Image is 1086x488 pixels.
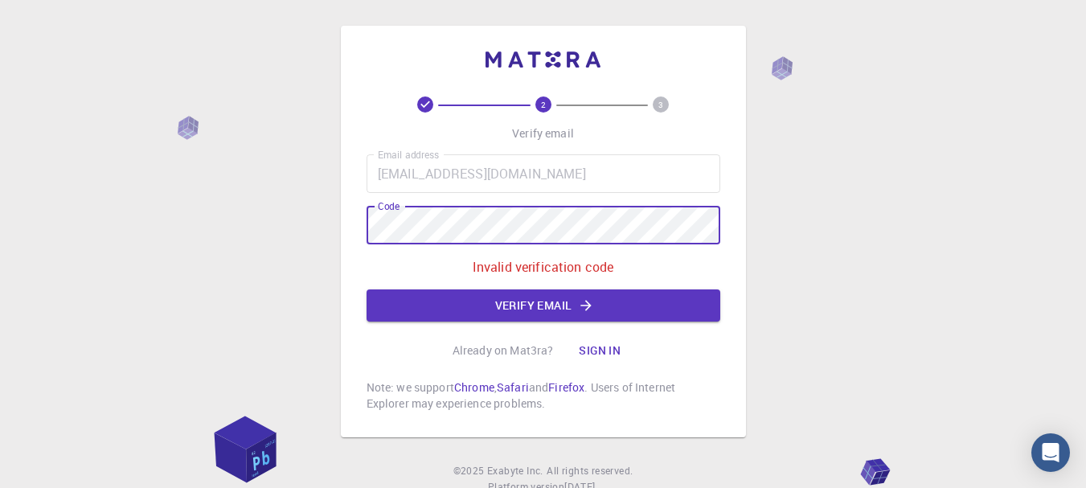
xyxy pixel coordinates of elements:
a: Chrome [454,379,494,395]
span: All rights reserved. [547,463,633,479]
span: Exabyte Inc. [487,464,543,477]
text: 3 [658,99,663,110]
text: 2 [541,99,546,110]
p: Already on Mat3ra? [453,342,554,359]
button: Sign in [566,334,633,367]
a: Safari [497,379,529,395]
div: Open Intercom Messenger [1031,433,1070,472]
p: Note: we support , and . Users of Internet Explorer may experience problems. [367,379,720,412]
label: Code [378,199,400,213]
p: Invalid verification code [473,257,614,277]
button: Verify email [367,289,720,322]
label: Email address [378,148,439,162]
a: Exabyte Inc. [487,463,543,479]
p: Verify email [512,125,574,141]
a: Firefox [548,379,584,395]
span: © 2025 [453,463,487,479]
